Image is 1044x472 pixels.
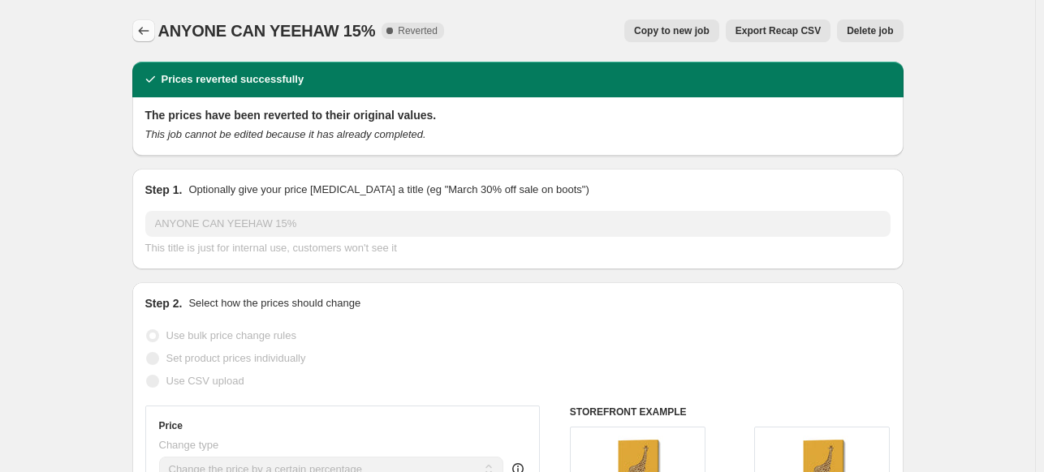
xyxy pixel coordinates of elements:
span: Change type [159,439,219,451]
span: Delete job [847,24,893,37]
h6: STOREFRONT EXAMPLE [570,405,891,418]
button: Export Recap CSV [726,19,830,42]
span: Use bulk price change rules [166,329,296,341]
span: This title is just for internal use, customers won't see it [145,242,397,254]
span: ANYONE CAN YEEHAW 15% [158,22,376,40]
button: Delete job [837,19,903,42]
span: Use CSV upload [166,375,244,387]
i: This job cannot be edited because it has already completed. [145,128,426,140]
p: Optionally give your price [MEDICAL_DATA] a title (eg "March 30% off sale on boots") [188,182,589,198]
span: Set product prices individually [166,352,306,364]
input: 30% off holiday sale [145,211,891,237]
p: Select how the prices should change [188,295,360,311]
button: Price change jobs [132,19,155,42]
h2: The prices have been reverted to their original values. [145,107,891,123]
h3: Price [159,419,183,432]
span: Reverted [398,24,438,37]
h2: Step 2. [145,295,183,311]
h2: Step 1. [145,182,183,198]
h2: Prices reverted successfully [162,71,304,88]
button: Copy to new job [624,19,719,42]
span: Copy to new job [634,24,710,37]
span: Export Recap CSV [736,24,821,37]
